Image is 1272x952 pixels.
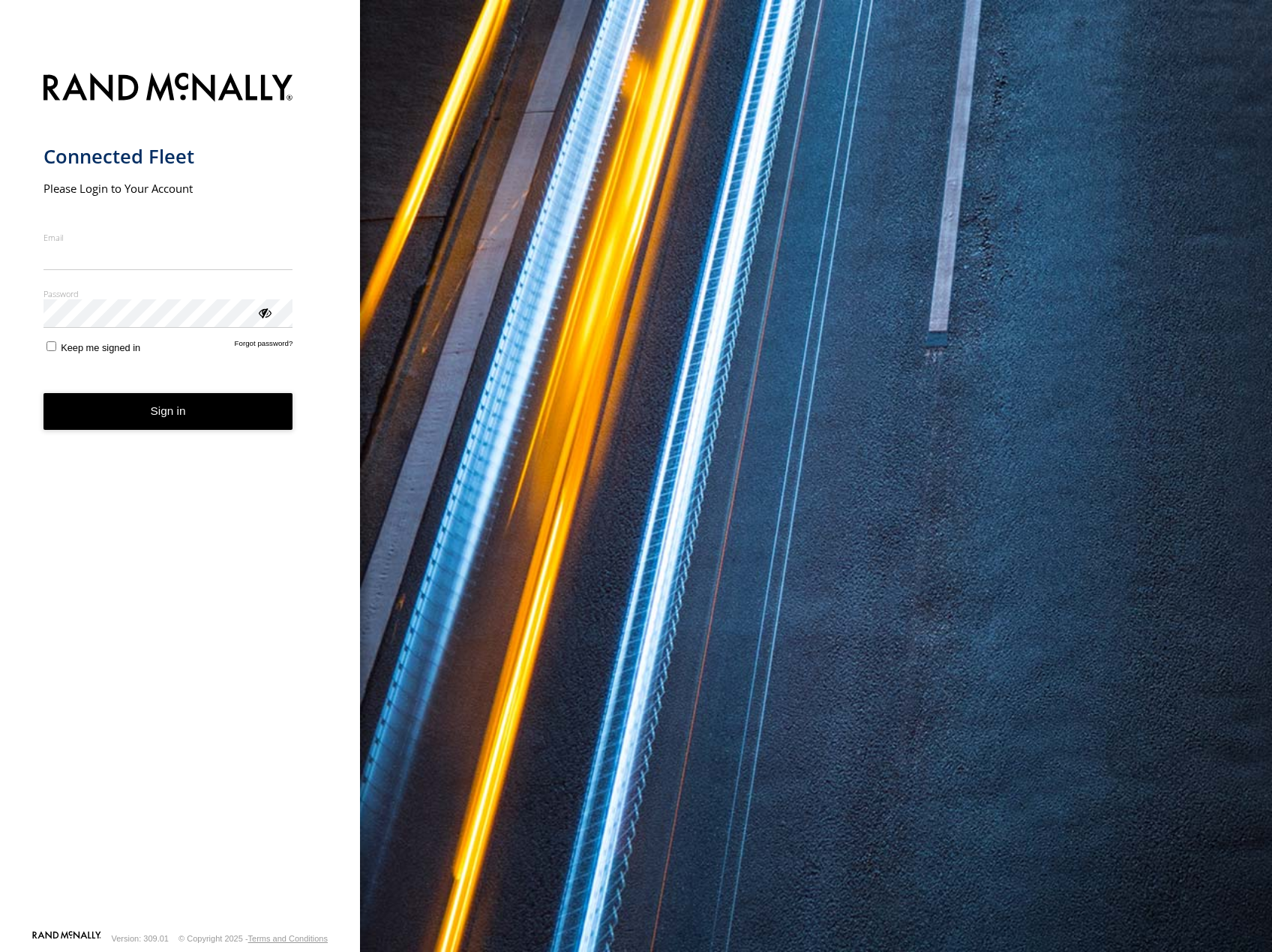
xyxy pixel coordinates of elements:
[46,341,56,351] input: Keep me signed in
[178,934,328,943] div: © Copyright 2025 -
[248,934,328,943] a: Terms and Conditions
[61,342,140,353] span: Keep me signed in
[43,70,293,108] img: Rand McNally
[43,232,293,243] label: Email
[32,931,101,946] a: Visit our Website
[43,181,293,196] h2: Please Login to Your Account
[235,339,293,353] a: Forgot password?
[43,288,293,299] label: Password
[256,305,271,320] div: ViewPassword
[43,64,317,929] form: main
[112,934,169,943] div: Version: 309.01
[43,144,293,169] h1: Connected Fleet
[43,393,293,430] button: Sign in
